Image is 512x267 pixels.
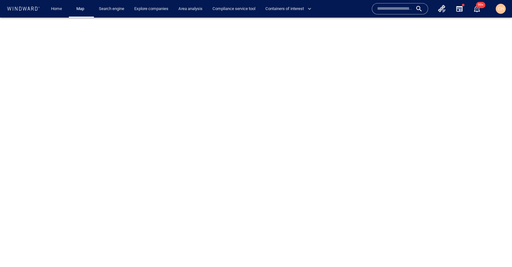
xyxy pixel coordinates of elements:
div: Notification center [473,5,481,13]
span: CH [498,6,504,11]
iframe: Chat [485,239,507,262]
span: 99+ [476,2,485,8]
a: Home [49,3,64,14]
a: Area analysis [176,3,205,14]
button: Home [46,3,66,14]
button: Map [71,3,91,14]
a: Search engine [96,3,127,14]
button: CH [494,3,507,15]
a: Map [74,3,89,14]
span: Containers of interest [265,5,311,13]
button: Containers of interest [263,3,317,14]
a: Explore companies [132,3,171,14]
button: 99+ [469,1,484,16]
a: Compliance service tool [210,3,258,14]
